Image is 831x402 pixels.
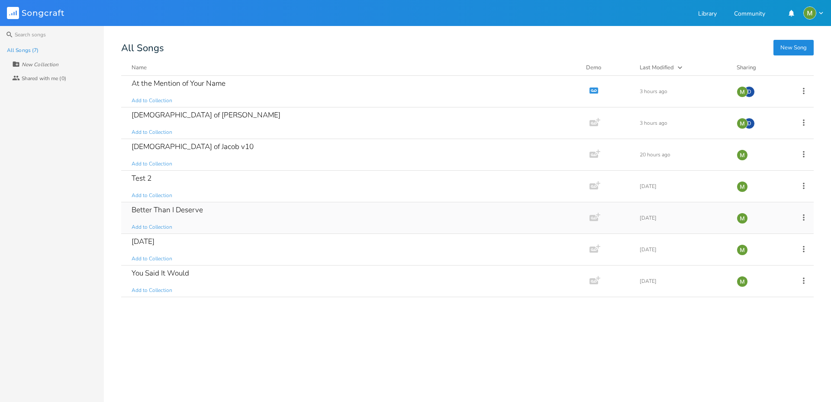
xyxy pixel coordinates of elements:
[640,120,726,126] div: 3 hours ago
[132,97,172,104] span: Add to Collection
[640,152,726,157] div: 20 hours ago
[737,86,748,97] img: Mik Sivak
[121,43,814,53] div: All Songs
[640,64,674,71] div: Last Modified
[737,63,789,72] div: Sharing
[132,238,155,245] div: [DATE]
[737,118,748,129] img: Mik Sivak
[132,80,225,87] div: At the Mention of Your Name
[640,184,726,189] div: [DATE]
[698,11,717,18] a: Library
[132,143,254,150] div: [DEMOGRAPHIC_DATA] of Jacob v10
[640,215,726,220] div: [DATE]
[22,62,58,67] div: New Collection
[7,48,39,53] div: All Songs (7)
[132,269,189,277] div: You Said It Would
[586,63,629,72] div: Demo
[132,206,203,214] div: Better Than I Deserve
[744,86,755,97] div: David Jones
[132,224,172,231] span: Add to Collection
[737,181,748,192] img: Mik Sivak
[773,40,814,55] button: New Song
[22,76,66,81] div: Shared with me (0)
[640,247,726,252] div: [DATE]
[132,129,172,136] span: Add to Collection
[737,244,748,256] img: Mik Sivak
[640,89,726,94] div: 3 hours ago
[132,160,172,168] span: Add to Collection
[803,6,816,19] img: Mik Sivak
[737,276,748,287] img: Mik Sivak
[132,63,576,72] button: Name
[132,287,172,294] span: Add to Collection
[132,192,172,199] span: Add to Collection
[640,63,726,72] button: Last Modified
[744,118,755,129] div: David Jones
[737,149,748,161] img: Mik Sivak
[640,279,726,284] div: [DATE]
[132,64,147,71] div: Name
[132,111,280,119] div: [DEMOGRAPHIC_DATA] of [PERSON_NAME]
[737,213,748,224] img: Mik Sivak
[132,175,151,182] div: Test 2
[734,11,765,18] a: Community
[132,255,172,263] span: Add to Collection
